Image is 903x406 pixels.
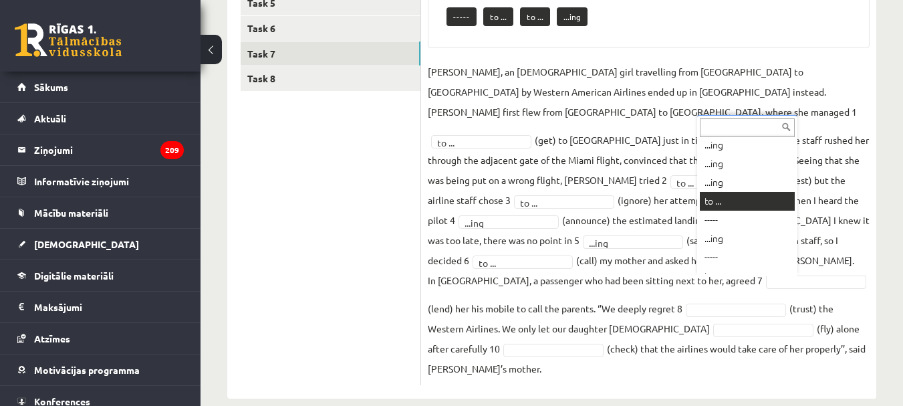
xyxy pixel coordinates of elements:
div: to ... [700,192,795,211]
div: ...ing [700,155,795,173]
div: to ... [700,267,795,286]
div: ----- [700,211,795,229]
div: ...ing [700,136,795,155]
div: ...ing [700,173,795,192]
div: ...ing [700,229,795,248]
div: ----- [700,248,795,267]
